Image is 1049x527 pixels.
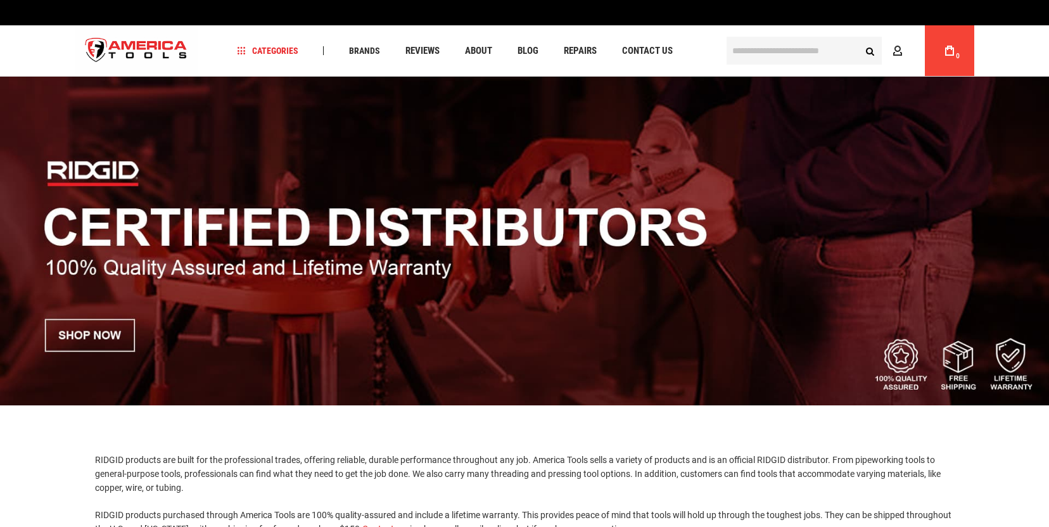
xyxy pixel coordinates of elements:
[465,46,492,56] span: About
[400,42,445,60] a: Reviews
[238,46,298,55] span: Categories
[95,453,954,495] p: RIDGID products are built for the professional trades, offering reliable, durable performance thr...
[558,42,602,60] a: Repairs
[232,42,304,60] a: Categories
[405,46,440,56] span: Reviews
[564,46,597,56] span: Repairs
[75,27,198,75] img: America Tools
[622,46,673,56] span: Contact Us
[858,39,882,63] button: Search
[349,46,380,55] span: Brands
[956,53,960,60] span: 0
[938,25,962,76] a: 0
[512,42,544,60] a: Blog
[616,42,678,60] a: Contact Us
[75,27,198,75] a: store logo
[459,42,498,60] a: About
[518,46,538,56] span: Blog
[343,42,386,60] a: Brands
